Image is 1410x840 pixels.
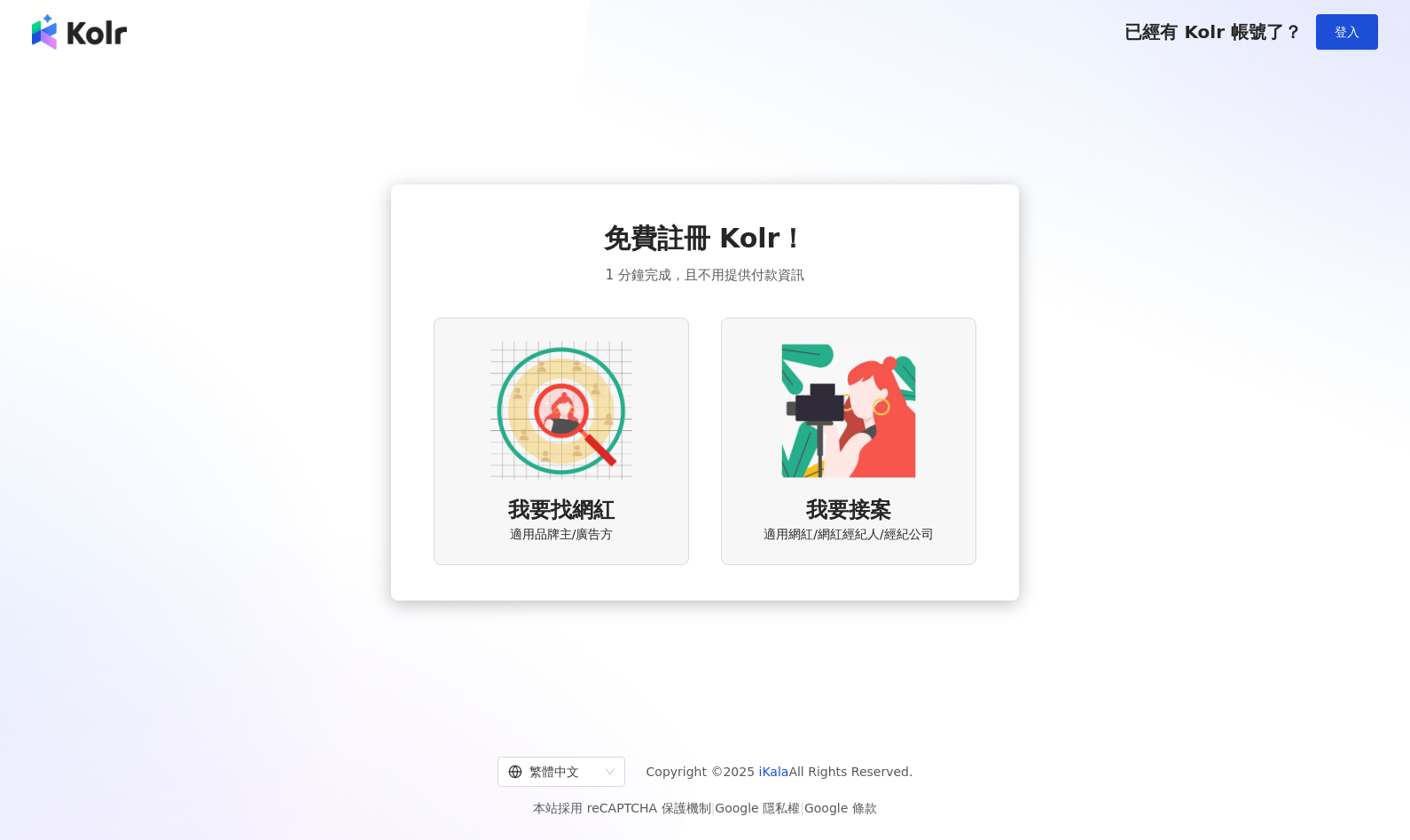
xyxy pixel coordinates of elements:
[490,340,632,482] img: AD identity option
[804,801,877,815] a: Google 條款
[778,340,920,482] img: KOL identity option
[715,801,800,815] a: Google 隱私權
[606,264,804,286] span: 1 分鐘完成，且不用提供付款資訊
[806,496,891,526] span: 我要接案
[510,526,614,544] span: 適用品牌主/廣告方
[646,761,913,782] span: Copyright © 2025 All Rights Reserved.
[764,526,933,544] span: 適用網紅/網紅經紀人/經紀公司
[1335,25,1359,39] span: 登入
[533,797,876,819] span: 本站採用 reCAPTCHA 保護機制
[1316,14,1378,50] button: 登入
[604,220,807,257] span: 免費註冊 Kolr！
[1124,21,1302,43] span: 已經有 Kolr 帳號了？
[508,496,615,526] span: 我要找網紅
[508,758,599,786] div: 繁體中文
[800,801,804,815] span: |
[759,765,789,779] a: iKala
[711,801,716,815] span: |
[32,14,127,50] img: logo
